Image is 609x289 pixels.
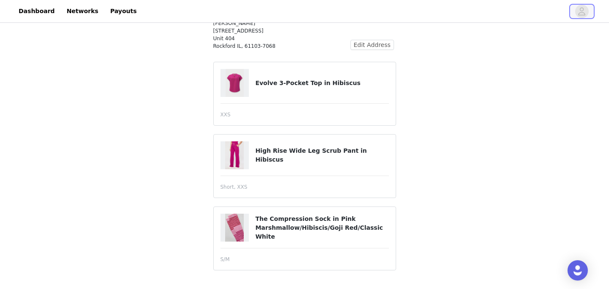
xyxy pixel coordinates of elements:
[105,2,142,21] a: Payouts
[568,260,588,281] div: Open Intercom Messenger
[61,2,103,21] a: Networks
[225,214,244,242] img: The Compression Sock in Pink Marshmallow/Hibiscis/Goji Red/Classic White
[578,5,586,18] div: avatar
[255,215,389,241] h4: The Compression Sock in Pink Marshmallow/Hibiscis/Goji Red/Classic White
[220,111,231,118] span: XXS
[14,2,60,21] a: Dashboard
[255,146,389,164] h4: High Rise Wide Leg Scrub Pant in Hibiscus
[350,40,394,50] button: Edit Address
[220,183,248,191] span: Short, XXS
[255,79,389,88] h4: Evolve 3-Pocket Top in Hibiscus
[226,69,244,97] img: Evolve 3-Pocket Top in Hibiscus
[220,256,230,263] span: S/M
[225,141,244,169] img: High Rise Wide Leg Scrub Pant in Hibiscus
[213,19,350,50] p: [PERSON_NAME] [STREET_ADDRESS] Unit 404 Rockford IL, 61103-7068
